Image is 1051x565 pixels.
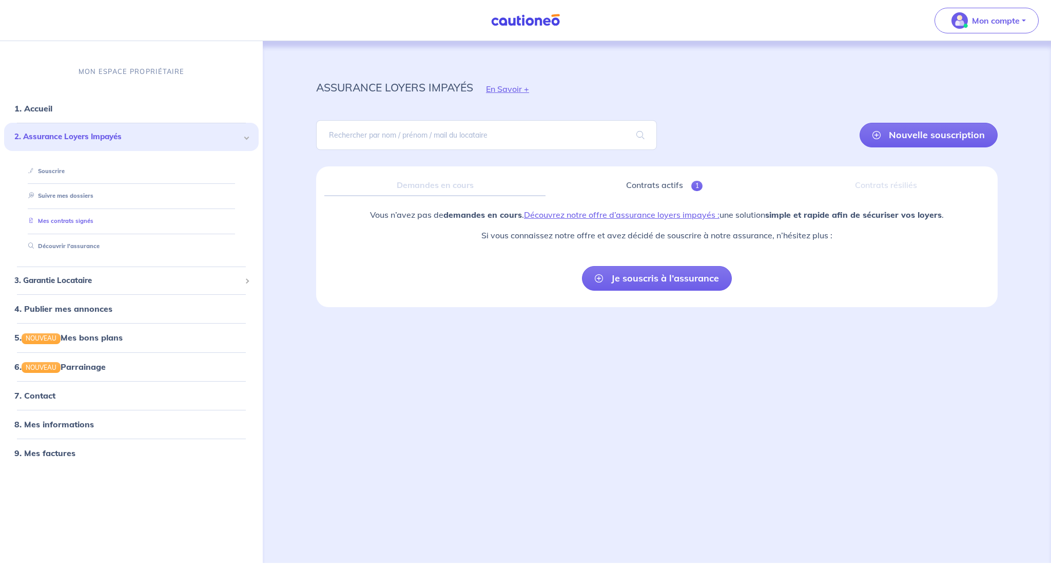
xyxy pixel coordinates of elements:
[554,175,775,196] a: Contrats actifs1
[4,385,259,406] div: 7. Contact
[4,356,259,377] div: 6.NOUVEAUParrainage
[16,213,246,230] div: Mes contrats signés
[24,167,65,175] a: Souscrire
[4,298,259,319] div: 4. Publier mes annonces
[4,98,259,119] div: 1. Accueil
[79,67,184,77] p: MON ESPACE PROPRIÉTAIRE
[14,304,112,314] a: 4. Publier mes annonces
[24,242,100,250] a: Découvrir l'assurance
[16,238,246,255] div: Découvrir l'assurance
[524,210,719,220] a: Découvrez notre offre d’assurance loyers impayés :
[473,74,542,104] button: En Savoir +
[14,275,241,287] span: 3. Garantie Locataire
[14,448,75,458] a: 9. Mes factures
[14,332,123,343] a: 5.NOUVEAUMes bons plans
[951,12,968,29] img: illu_account_valid_menu.svg
[316,78,473,97] p: assurance loyers impayés
[16,187,246,204] div: Suivre mes dossiers
[14,362,106,372] a: 6.NOUVEAUParrainage
[582,266,732,291] a: Je souscris à l’assurance
[370,229,944,241] p: Si vous connaissez notre offre et avez décidé de souscrire à notre assurance, n’hésitez plus :
[370,209,944,221] p: Vous n’avez pas de . une solution .
[972,14,1020,27] p: Mon compte
[14,390,55,401] a: 7. Contact
[624,121,657,149] span: search
[316,120,657,150] input: Rechercher par nom / prénom / mail du locataire
[487,14,564,27] img: Cautioneo
[4,327,259,348] div: 5.NOUVEAUMes bons plans
[16,163,246,180] div: Souscrire
[4,271,259,291] div: 3. Garantie Locataire
[691,181,703,191] span: 1
[765,210,942,220] strong: simple et rapide afin de sécuriser vos loyers
[14,131,241,143] span: 2. Assurance Loyers Impayés
[935,8,1039,33] button: illu_account_valid_menu.svgMon compte
[14,419,94,429] a: 8. Mes informations
[24,217,93,224] a: Mes contrats signés
[860,123,998,147] a: Nouvelle souscription
[4,123,259,151] div: 2. Assurance Loyers Impayés
[14,103,52,114] a: 1. Accueil
[4,443,259,463] div: 9. Mes factures
[443,210,522,220] strong: demandes en cours
[4,414,259,435] div: 8. Mes informations
[24,192,93,199] a: Suivre mes dossiers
